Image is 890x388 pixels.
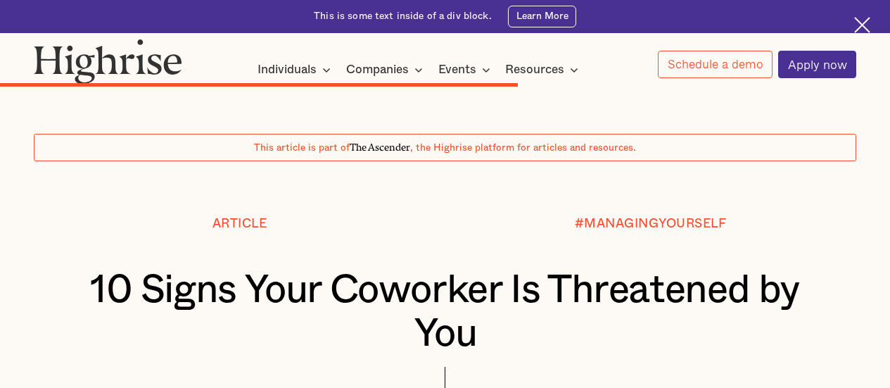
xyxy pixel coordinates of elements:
div: #MANAGINGYOURSELF [575,217,727,231]
span: , the Highrise platform for articles and resources. [410,143,636,153]
div: Resources [505,61,564,78]
div: Individuals [258,61,335,78]
div: Companies [346,61,409,78]
div: Events [438,61,495,78]
img: Cross icon [854,17,870,33]
a: Learn More [508,6,576,27]
div: Article [212,217,267,231]
img: Highrise logo [34,39,182,84]
span: This article is part of [254,143,350,153]
a: Schedule a demo [658,51,773,78]
div: This is some text inside of a div block. [314,10,492,23]
div: Individuals [258,61,317,78]
div: Events [438,61,476,78]
h1: 10 Signs Your Coworker Is Threatened by You [68,269,822,356]
a: Apply now [778,51,856,78]
div: Companies [346,61,427,78]
div: Resources [505,61,583,78]
span: The Ascender [350,139,410,151]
